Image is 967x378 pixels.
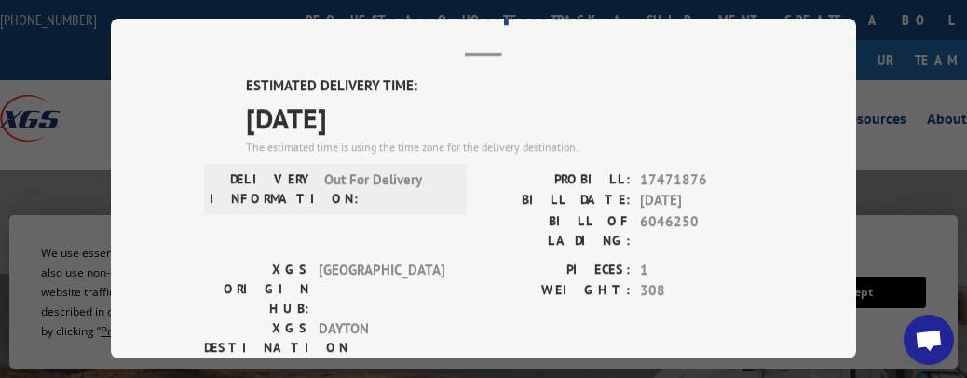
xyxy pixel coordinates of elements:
label: ESTIMATED DELIVERY TIME: [246,75,763,97]
span: 1 [640,260,763,281]
span: Out For Delivery [324,169,450,209]
label: PIECES: [483,260,631,281]
label: BILL DATE: [483,190,631,211]
span: DAYTON [319,318,444,377]
span: 308 [640,280,763,302]
label: XGS ORIGIN HUB: [204,260,309,318]
div: Open chat [904,315,954,365]
label: DELIVERY INFORMATION: [210,169,315,209]
label: XGS DESTINATION HUB: [204,318,309,377]
label: PROBILL: [483,169,631,191]
span: [DATE] [640,190,763,211]
div: The estimated time is using the time zone for the delivery destination. [246,139,763,155]
label: BILL OF LADING: [483,211,631,250]
span: [GEOGRAPHIC_DATA] [319,260,444,318]
span: [DATE] [246,97,763,139]
span: 17471876 [640,169,763,191]
label: WEIGHT: [483,280,631,302]
span: 6046250 [640,211,763,250]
